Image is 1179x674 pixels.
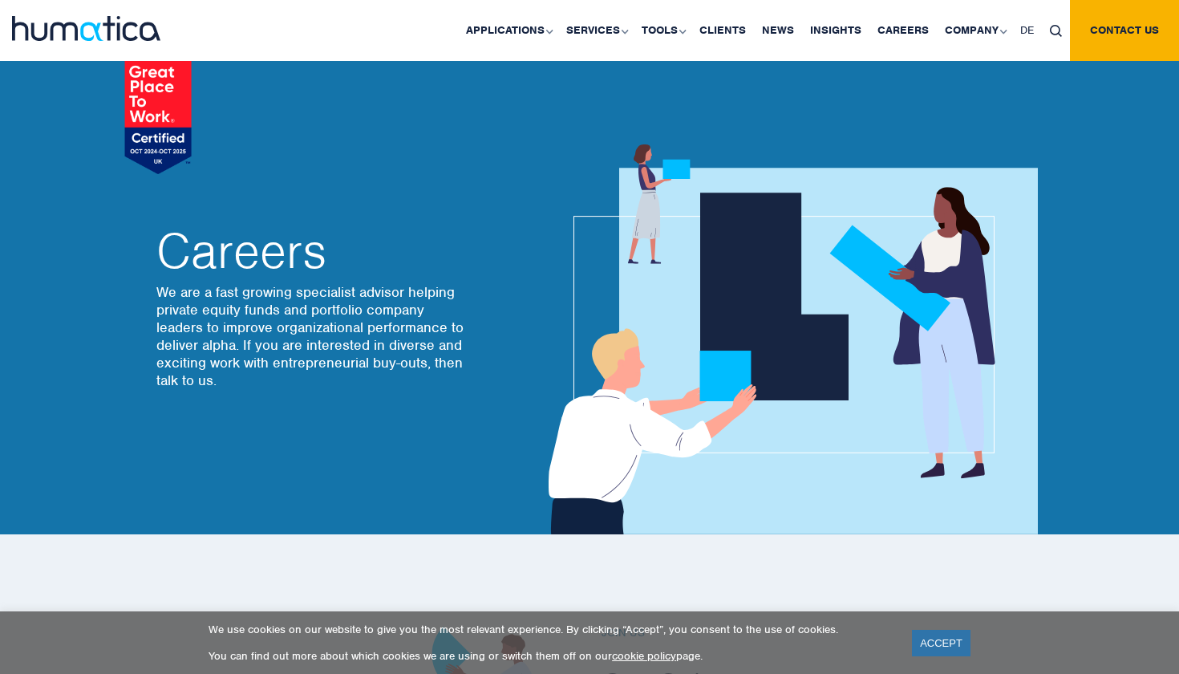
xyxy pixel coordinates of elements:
img: search_icon [1050,25,1062,37]
p: We use cookies on our website to give you the most relevant experience. By clicking “Accept”, you... [209,623,892,636]
img: logo [12,16,160,41]
h2: Careers [156,227,469,275]
p: We are a fast growing specialist advisor helping private equity funds and portfolio company leade... [156,283,469,389]
img: about_banner1 [533,144,1038,534]
span: DE [1020,23,1034,37]
a: cookie policy [612,649,676,663]
a: ACCEPT [912,630,970,656]
p: You can find out more about which cookies we are using or switch them off on our page. [209,649,892,663]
